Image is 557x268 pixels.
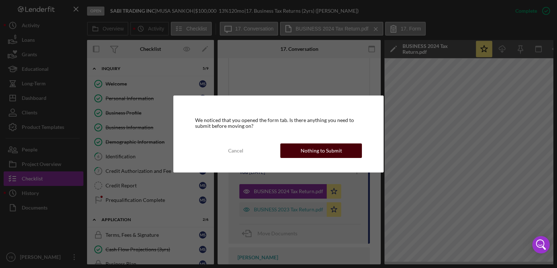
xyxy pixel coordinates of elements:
[301,143,342,158] div: Nothing to Submit
[195,143,277,158] button: Cancel
[195,117,362,129] div: We noticed that you opened the form tab. Is there anything you need to submit before moving on?
[532,236,550,253] div: Open Intercom Messenger
[280,143,362,158] button: Nothing to Submit
[228,143,243,158] div: Cancel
